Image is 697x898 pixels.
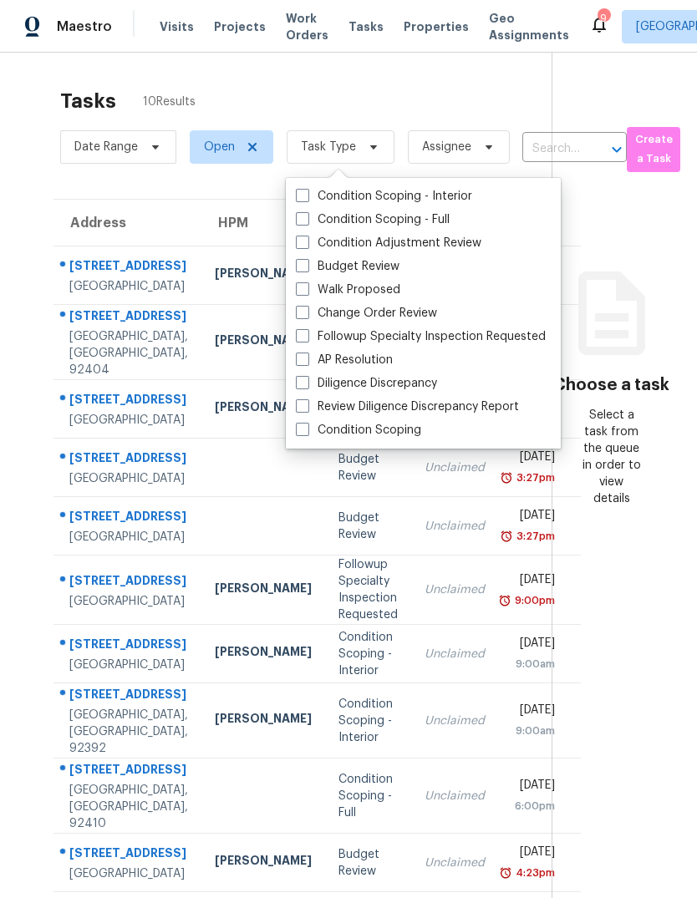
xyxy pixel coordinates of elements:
div: Budget Review [338,510,398,543]
div: Followup Specialty Inspection Requested [338,556,398,623]
label: Review Diligence Discrepancy Report [296,398,519,415]
div: [DATE] [511,449,555,469]
h2: Tasks [60,93,116,109]
div: [PERSON_NAME] [215,852,312,873]
div: [GEOGRAPHIC_DATA] [69,865,188,882]
div: [STREET_ADDRESS] [69,686,188,707]
div: [STREET_ADDRESS] [69,572,188,593]
img: Overdue Alarm Icon [500,528,513,545]
label: Condition Scoping - Interior [296,188,472,205]
div: [DATE] [511,635,555,656]
div: [DATE] [511,777,555,798]
div: [STREET_ADDRESS] [69,257,188,278]
div: Budget Review [338,451,398,485]
div: [GEOGRAPHIC_DATA] [69,593,188,610]
div: 9:00am [511,723,555,739]
div: [GEOGRAPHIC_DATA] [69,278,188,295]
div: Select a task from the queue in order to view details [582,407,640,507]
div: Condition Scoping - Full [338,771,398,821]
label: Walk Proposed [296,282,400,298]
img: Overdue Alarm Icon [500,469,513,486]
div: [PERSON_NAME] [215,710,312,731]
div: Unclaimed [425,459,485,476]
div: 3:27pm [513,469,555,486]
span: Projects [214,18,266,35]
span: Properties [404,18,469,35]
div: Unclaimed [425,855,485,871]
div: 6:00pm [511,798,555,814]
button: Open [605,138,628,161]
div: Unclaimed [425,788,485,804]
div: [DATE] [511,844,555,865]
div: [PERSON_NAME] [215,643,312,664]
label: Followup Specialty Inspection Requested [296,328,546,345]
label: Condition Scoping - Full [296,211,450,228]
div: [PERSON_NAME] [215,332,312,353]
div: 9:00pm [511,592,555,609]
label: AP Resolution [296,352,393,368]
label: Diligence Discrepancy [296,375,437,392]
div: [STREET_ADDRESS] [69,391,188,412]
div: Unclaimed [425,518,485,535]
div: [GEOGRAPHIC_DATA], [GEOGRAPHIC_DATA], 92410 [69,782,188,832]
label: Budget Review [296,258,399,275]
div: [PERSON_NAME] [215,398,312,419]
div: [STREET_ADDRESS] [69,508,188,529]
div: [GEOGRAPHIC_DATA] [69,529,188,545]
div: [DATE] [511,571,555,592]
div: [PERSON_NAME] [215,265,312,286]
div: [STREET_ADDRESS] [69,307,188,328]
div: [GEOGRAPHIC_DATA] [69,412,188,429]
th: Address [53,200,201,246]
span: Create a Task [635,130,672,169]
span: Assignee [422,139,471,155]
span: 10 Results [143,94,196,110]
input: Search by address [522,136,580,162]
div: 9:00am [511,656,555,672]
span: Geo Assignments [489,10,569,43]
span: Visits [160,18,194,35]
div: 4:23pm [512,865,555,881]
span: Maestro [57,18,112,35]
div: [DATE] [511,507,555,528]
label: Condition Adjustment Review [296,235,481,251]
div: Budget Review [338,846,398,880]
img: Overdue Alarm Icon [498,592,511,609]
div: [GEOGRAPHIC_DATA] [69,657,188,673]
div: Condition Scoping - Interior [338,696,398,746]
div: Condition Scoping - Interior [338,629,398,679]
div: [DATE] [511,702,555,723]
div: Unclaimed [425,646,485,662]
div: 3:27pm [513,528,555,545]
span: Tasks [348,21,384,33]
label: Condition Scoping [296,422,421,439]
span: Task Type [301,139,356,155]
div: [STREET_ADDRESS] [69,636,188,657]
div: [GEOGRAPHIC_DATA] [69,470,188,487]
div: Unclaimed [425,581,485,598]
div: [GEOGRAPHIC_DATA], [GEOGRAPHIC_DATA], 92404 [69,328,188,378]
span: Date Range [74,139,138,155]
label: Change Order Review [296,305,437,322]
h3: Choose a task [553,377,669,393]
div: Unclaimed [425,713,485,729]
div: 9 [598,10,609,27]
div: [STREET_ADDRESS] [69,761,188,782]
button: Create a Task [627,127,680,172]
div: [GEOGRAPHIC_DATA], [GEOGRAPHIC_DATA], 92392 [69,707,188,757]
span: Open [204,139,235,155]
div: [STREET_ADDRESS] [69,449,188,470]
div: [PERSON_NAME] [215,580,312,601]
th: HPM [201,200,325,246]
img: Overdue Alarm Icon [499,865,512,881]
div: [STREET_ADDRESS] [69,845,188,865]
span: Work Orders [286,10,328,43]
